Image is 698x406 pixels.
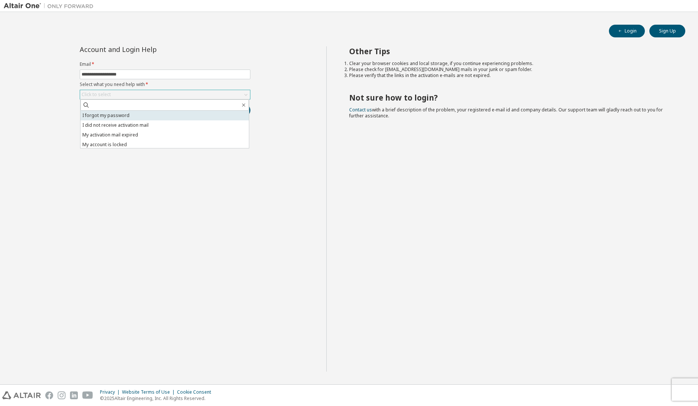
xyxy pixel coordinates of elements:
li: Please verify that the links in the activation e-mails are not expired. [349,73,672,79]
span: with a brief description of the problem, your registered e-mail id and company details. Our suppo... [349,107,663,119]
label: Email [80,61,250,67]
img: linkedin.svg [70,391,78,399]
li: I forgot my password [80,111,249,120]
li: Please check for [EMAIL_ADDRESS][DOMAIN_NAME] mails in your junk or spam folder. [349,67,672,73]
img: instagram.svg [58,391,65,399]
label: Select what you need help with [80,81,250,87]
img: Altair One [4,2,97,10]
button: Sign Up [649,25,685,37]
img: altair_logo.svg [2,391,41,399]
img: facebook.svg [45,391,53,399]
div: Account and Login Help [80,46,216,52]
div: Website Terms of Use [122,389,177,395]
button: Login [609,25,645,37]
a: Contact us [349,107,372,113]
div: Privacy [100,389,122,395]
div: Click to select [80,90,250,99]
div: Click to select [82,92,111,98]
img: youtube.svg [82,391,93,399]
p: © 2025 Altair Engineering, Inc. All Rights Reserved. [100,395,216,402]
li: Clear your browser cookies and local storage, if you continue experiencing problems. [349,61,672,67]
div: Cookie Consent [177,389,216,395]
h2: Other Tips [349,46,672,56]
h2: Not sure how to login? [349,93,672,102]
